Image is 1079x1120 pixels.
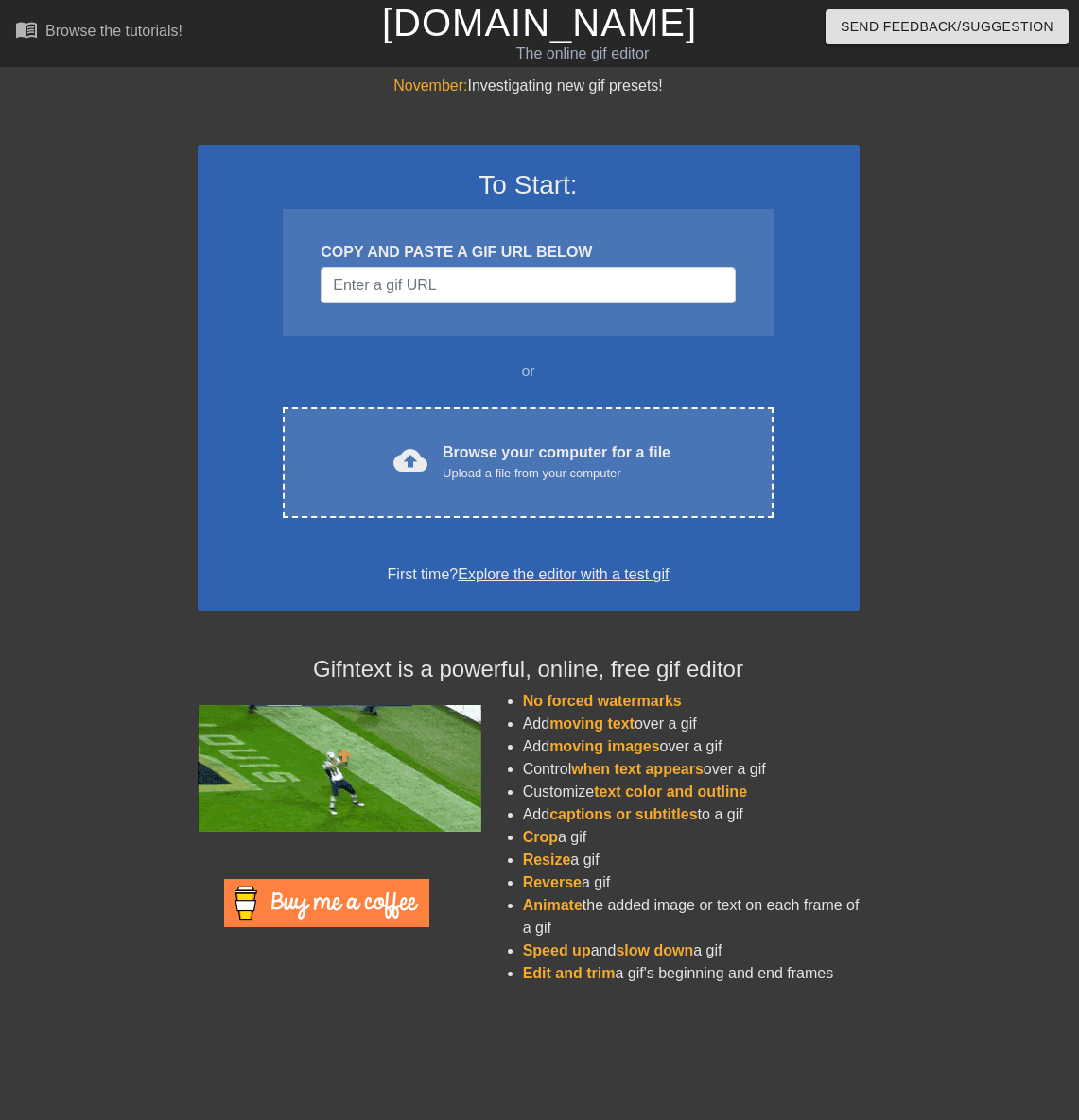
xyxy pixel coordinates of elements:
span: Speed up [523,942,591,958]
span: Edit and trim [523,965,616,981]
h3: To Start: [222,169,835,201]
li: Add over a gif [523,735,860,758]
li: a gif [523,849,860,871]
img: football_small.gif [198,705,481,832]
span: slow down [616,942,693,958]
li: Control over a gif [523,758,860,781]
div: First time? [222,563,835,586]
li: a gif [523,871,860,894]
a: Explore the editor with a test gif [458,566,669,582]
span: text color and outline [594,784,747,800]
div: Investigating new gif presets! [198,75,860,97]
div: COPY AND PASTE A GIF URL BELOW [321,241,735,264]
div: Browse the tutorials! [45,23,183,39]
button: Send Feedback/Suggestion [826,9,1069,44]
li: Add to a gif [523,803,860,826]
span: Crop [523,829,558,845]
span: Animate [523,897,583,913]
div: Browse your computer for a file [443,441,670,483]
span: No forced watermarks [523,693,682,709]
span: when text appears [571,761,704,777]
h4: Gifntext is a powerful, online, free gif editor [198,656,860,683]
li: Customize [523,781,860,803]
span: captions or subtitles [549,806,697,822]
li: Add over a gif [523,713,860,735]
span: moving images [549,738,659,754]
a: Browse the tutorials! [15,18,183,47]
input: Username [321,267,735,303]
span: Reverse [523,874,582,890]
span: moving text [549,715,635,732]
span: November: [393,78,467,94]
span: cloud_upload [393,443,427,477]
div: or [247,360,810,383]
li: a gif's beginning and end frames [523,962,860,985]
span: Send Feedback/Suggestion [841,15,1053,39]
span: Resize [523,852,571,868]
li: a gif [523,826,860,849]
span: menu_book [15,18,38,41]
img: Buy Me A Coffee [224,879,429,927]
div: Upload a file from your computer [443,464,670,483]
li: and a gif [523,939,860,962]
a: [DOMAIN_NAME] [382,2,697,43]
div: The online gif editor [369,43,795,65]
li: the added image or text on each frame of a gif [523,894,860,939]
